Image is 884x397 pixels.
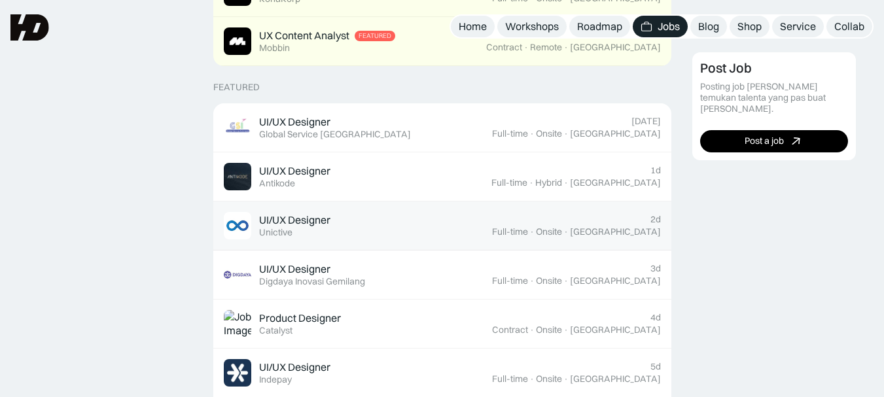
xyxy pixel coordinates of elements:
[530,42,562,53] div: Remote
[650,263,661,274] div: 3d
[570,128,661,139] div: [GEOGRAPHIC_DATA]
[536,128,562,139] div: Onsite
[259,325,292,336] div: Catalyst
[690,16,727,37] a: Blog
[730,16,769,37] a: Shop
[570,42,661,53] div: [GEOGRAPHIC_DATA]
[259,29,349,43] div: UX Content Analyst
[505,20,559,33] div: Workshops
[535,177,562,188] div: Hybrid
[536,373,562,385] div: Onsite
[359,32,391,40] div: Featured
[780,20,816,33] div: Service
[213,201,671,250] a: Job ImageUI/UX DesignerUnictive2dFull-time·Onsite·[GEOGRAPHIC_DATA]
[529,324,535,336] div: ·
[224,310,251,337] img: Job Image
[451,16,495,37] a: Home
[536,275,562,286] div: Onsite
[737,20,762,33] div: Shop
[563,226,569,237] div: ·
[570,226,661,237] div: [GEOGRAPHIC_DATA]
[213,250,671,300] a: Job ImageUI/UX DesignerDigdaya Inovasi Gemilang3dFull-time·Onsite·[GEOGRAPHIC_DATA]
[259,262,330,276] div: UI/UX Designer
[497,16,567,37] a: Workshops
[529,226,535,237] div: ·
[492,275,528,286] div: Full-time
[826,16,872,37] a: Collab
[224,261,251,288] img: Job Image
[658,20,680,33] div: Jobs
[700,129,848,152] a: Post a job
[570,373,661,385] div: [GEOGRAPHIC_DATA]
[563,177,569,188] div: ·
[698,20,719,33] div: Blog
[529,128,535,139] div: ·
[772,16,824,37] a: Service
[570,275,661,286] div: [GEOGRAPHIC_DATA]
[492,324,528,336] div: Contract
[834,20,864,33] div: Collab
[563,42,569,53] div: ·
[570,324,661,336] div: [GEOGRAPHIC_DATA]
[224,163,251,190] img: Job Image
[650,312,661,323] div: 4d
[259,276,365,287] div: Digdaya Inovasi Gemilang
[224,114,251,141] img: Job Image
[650,361,661,372] div: 5d
[213,82,260,93] div: Featured
[259,178,295,189] div: Antikode
[536,324,562,336] div: Onsite
[640,29,661,41] div: >25d
[569,16,630,37] a: Roadmap
[492,226,528,237] div: Full-time
[577,20,622,33] div: Roadmap
[259,129,411,140] div: Global Service [GEOGRAPHIC_DATA]
[529,373,535,385] div: ·
[536,226,562,237] div: Onsite
[492,373,528,385] div: Full-time
[259,164,330,178] div: UI/UX Designer
[259,213,330,227] div: UI/UX Designer
[213,17,671,66] a: Job ImageUX Content AnalystFeaturedMobbin>25dContract·Remote·[GEOGRAPHIC_DATA]
[650,165,661,176] div: 1d
[259,360,330,374] div: UI/UX Designer
[563,128,569,139] div: ·
[213,103,671,152] a: Job ImageUI/UX DesignerGlobal Service [GEOGRAPHIC_DATA][DATE]Full-time·Onsite·[GEOGRAPHIC_DATA]
[459,20,487,33] div: Home
[633,16,688,37] a: Jobs
[700,60,752,76] div: Post Job
[745,135,784,147] div: Post a job
[563,324,569,336] div: ·
[650,214,661,225] div: 2d
[631,116,661,127] div: [DATE]
[224,359,251,387] img: Job Image
[563,373,569,385] div: ·
[259,374,292,385] div: Indepay
[491,177,527,188] div: Full-time
[259,43,290,54] div: Mobbin
[529,177,534,188] div: ·
[224,27,251,55] img: Job Image
[259,115,330,129] div: UI/UX Designer
[224,212,251,239] img: Job Image
[259,227,292,238] div: Unictive
[492,128,528,139] div: Full-time
[523,42,529,53] div: ·
[486,42,522,53] div: Contract
[259,311,341,325] div: Product Designer
[700,81,848,114] div: Posting job [PERSON_NAME] temukan talenta yang pas buat [PERSON_NAME].
[563,275,569,286] div: ·
[570,177,661,188] div: [GEOGRAPHIC_DATA]
[213,152,671,201] a: Job ImageUI/UX DesignerAntikode1dFull-time·Hybrid·[GEOGRAPHIC_DATA]
[529,275,535,286] div: ·
[213,300,671,349] a: Job ImageProduct DesignerCatalyst4dContract·Onsite·[GEOGRAPHIC_DATA]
